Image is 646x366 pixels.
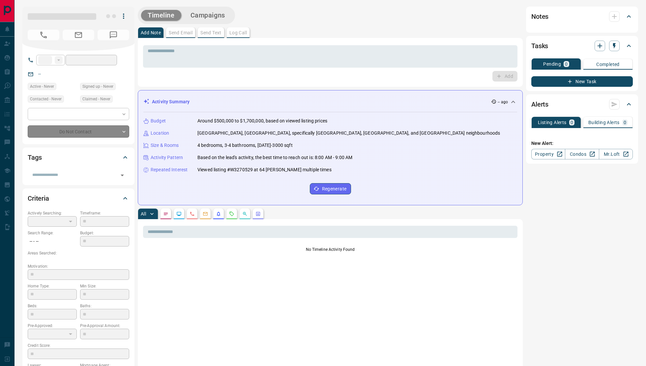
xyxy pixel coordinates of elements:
h2: Tasks [531,41,548,51]
svg: Opportunities [242,211,248,216]
svg: Calls [190,211,195,216]
p: 4 bedrooms, 3-4 bathrooms, [DATE]-3000 sqft [197,142,293,149]
svg: Listing Alerts [216,211,221,216]
button: Regenerate [310,183,351,194]
div: Tasks [531,38,633,54]
div: Do Not Contact [28,125,129,138]
h2: Criteria [28,193,49,204]
button: New Task [531,76,633,87]
p: No Timeline Activity Found [143,247,517,252]
p: Budget [151,117,166,124]
p: -- - -- [28,236,77,247]
p: 0 [565,62,568,66]
p: Min Size: [80,283,129,289]
svg: Agent Actions [255,211,261,216]
p: Timeframe: [80,210,129,216]
p: New Alert: [531,140,633,147]
button: Timeline [141,10,181,21]
p: Pending [543,62,561,66]
div: Criteria [28,190,129,206]
h2: Notes [531,11,548,22]
span: No Number [98,30,129,40]
div: Notes [531,9,633,24]
p: Beds: [28,303,77,309]
p: Location [151,130,169,137]
button: Open [118,171,127,180]
p: Actively Searching: [28,210,77,216]
span: No Email [63,30,94,40]
p: Activity Summary [152,98,190,105]
div: Alerts [531,96,633,112]
h2: Alerts [531,99,548,110]
div: Activity Summary-- ago [143,96,517,108]
p: Pre-Approval Amount: [80,323,129,329]
svg: Emails [203,211,208,216]
span: Claimed - Never [82,96,110,102]
p: -- ago [498,99,508,105]
span: Active - Never [30,83,54,90]
p: Home Type: [28,283,77,289]
svg: Requests [229,211,234,216]
svg: Notes [163,211,168,216]
a: Mr.Loft [599,149,633,159]
span: No Number [28,30,59,40]
p: 0 [571,120,573,125]
a: Condos [565,149,599,159]
button: Campaigns [184,10,232,21]
span: Signed up - Never [82,83,113,90]
p: [GEOGRAPHIC_DATA], [GEOGRAPHIC_DATA], specifically [GEOGRAPHIC_DATA], [GEOGRAPHIC_DATA], and [GEO... [197,130,500,137]
p: Add Note [141,30,161,35]
a: -- [38,71,41,77]
p: Size & Rooms [151,142,179,149]
p: Pre-Approved: [28,323,77,329]
h2: Tags [28,152,42,163]
p: Baths: [80,303,129,309]
p: Listing Alerts [538,120,567,125]
p: Repeated Interest [151,166,188,173]
p: Based on the lead's activity, the best time to reach out is: 8:00 AM - 9:00 AM [197,154,352,161]
p: Search Range: [28,230,77,236]
p: Viewed listing #W3270529 at 64 [PERSON_NAME] multiple times [197,166,332,173]
svg: Lead Browsing Activity [176,211,182,216]
p: Building Alerts [588,120,620,125]
p: Budget: [80,230,129,236]
p: Around $500,000 to $1,700,000, based on viewed listing prices [197,117,327,124]
p: Completed [596,62,620,67]
p: Credit Score: [28,343,129,349]
p: Areas Searched: [28,250,129,256]
p: Motivation: [28,263,129,269]
p: Activity Pattern [151,154,183,161]
a: Property [531,149,565,159]
div: Tags [28,150,129,165]
p: 0 [624,120,626,125]
p: All [141,212,146,216]
span: Contacted - Never [30,96,62,102]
